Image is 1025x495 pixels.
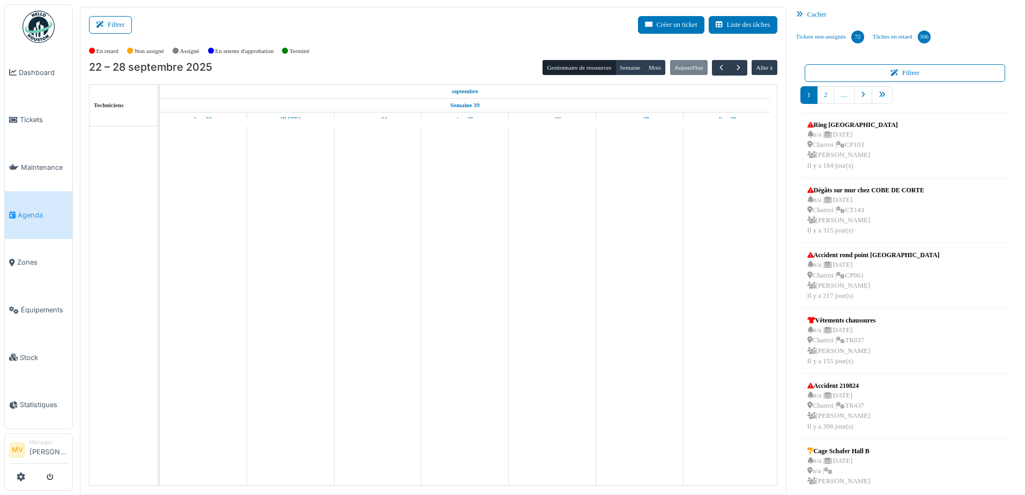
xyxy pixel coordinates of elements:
[638,16,704,34] button: Créer un ticket
[807,446,871,456] div: Cage Schafer Hall B
[5,381,72,429] a: Statistiques
[868,22,935,51] a: Tâches en retard
[5,286,72,334] a: Équipements
[5,239,72,287] a: Zones
[805,117,901,174] a: Ring [GEOGRAPHIC_DATA] n/a |[DATE] Charroi |CP103 [PERSON_NAME]Il y a 184 jour(s)
[96,47,118,56] label: En retard
[807,130,898,171] div: n/a | [DATE] Charroi | CP103 [PERSON_NAME] Il y a 184 jour(s)
[20,115,68,125] span: Tickets
[807,260,940,301] div: n/a | [DATE] Charroi | CP061 [PERSON_NAME] Il y a 217 jour(s)
[615,60,645,75] button: Semaine
[21,305,68,315] span: Équipements
[807,195,924,236] div: n/a | [DATE] Charroi | CT143 [PERSON_NAME] Il y a 315 jour(s)
[18,210,68,220] span: Agenda
[21,162,68,172] span: Maintenance
[644,60,666,75] button: Mois
[89,61,212,74] h2: 22 – 28 septembre 2025
[805,313,879,369] a: Vêtements chaussures n/a |[DATE] Charroi |TR037 [PERSON_NAME]Il y a 155 jour(s)
[918,31,931,43] div: 306
[19,67,68,78] span: Dashboard
[5,191,72,239] a: Agenda
[807,381,871,391] div: Accident 210824
[792,7,1019,22] div: Cacher
[807,391,871,432] div: n/a | [DATE] Charroi | TR437 [PERSON_NAME] Il y a 398 jour(s)
[712,60,730,76] button: Précédent
[709,16,777,34] button: Liste des tâches
[17,257,68,267] span: Zones
[805,247,942,304] a: Accident rond point [GEOGRAPHIC_DATA] n/a |[DATE] Charroi |CP061 [PERSON_NAME]Il y a 217 jour(s)
[752,60,777,75] button: Aller à
[454,112,476,126] a: 25 septembre 2025
[670,60,708,75] button: Aujourd'hui
[807,185,924,195] div: Dégâts sur mur chez COBE DE CORTE
[805,64,1006,82] button: Filtrer
[180,47,199,56] label: Assigné
[627,112,652,126] a: 27 septembre 2025
[817,86,834,104] a: 2
[715,112,739,126] a: 28 septembre 2025
[366,112,390,126] a: 24 septembre 2025
[730,60,747,76] button: Suivant
[289,47,309,56] label: Terminé
[20,400,68,410] span: Statistiques
[5,96,72,144] a: Tickets
[89,16,132,34] button: Filtrer
[807,250,940,260] div: Accident rond point [GEOGRAPHIC_DATA]
[23,11,55,43] img: Badge_color-CXgf-gQk.svg
[449,85,481,98] a: 22 septembre 2025
[540,112,564,126] a: 26 septembre 2025
[807,316,876,325] div: Vêtements chaussures
[20,352,68,363] span: Stock
[215,47,273,56] label: En attente d'approbation
[800,86,1010,112] nav: pager
[278,112,303,126] a: 23 septembre 2025
[5,49,72,96] a: Dashboard
[792,22,868,51] a: Tickets non-assignés
[94,102,124,108] span: Techniciens
[29,438,68,461] li: [PERSON_NAME]
[448,99,482,112] a: Semaine 39
[805,378,873,434] a: Accident 210824 n/a |[DATE] Charroi |TR437 [PERSON_NAME]Il y a 398 jour(s)
[807,120,898,130] div: Ring [GEOGRAPHIC_DATA]
[807,325,876,366] div: n/a | [DATE] Charroi | TR037 [PERSON_NAME] Il y a 155 jour(s)
[29,438,68,446] div: Manager
[135,47,164,56] label: Non assigné
[543,60,615,75] button: Gestionnaire de ressources
[9,438,68,464] a: MV Manager[PERSON_NAME]
[5,334,72,381] a: Stock
[834,86,855,104] a: …
[800,86,818,104] a: 1
[805,183,927,239] a: Dégâts sur mur chez COBE DE CORTE n/a |[DATE] Charroi |CT143 [PERSON_NAME]Il y a 315 jour(s)
[5,144,72,191] a: Maintenance
[851,31,864,43] div: 72
[192,112,214,126] a: 22 septembre 2025
[9,442,25,458] li: MV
